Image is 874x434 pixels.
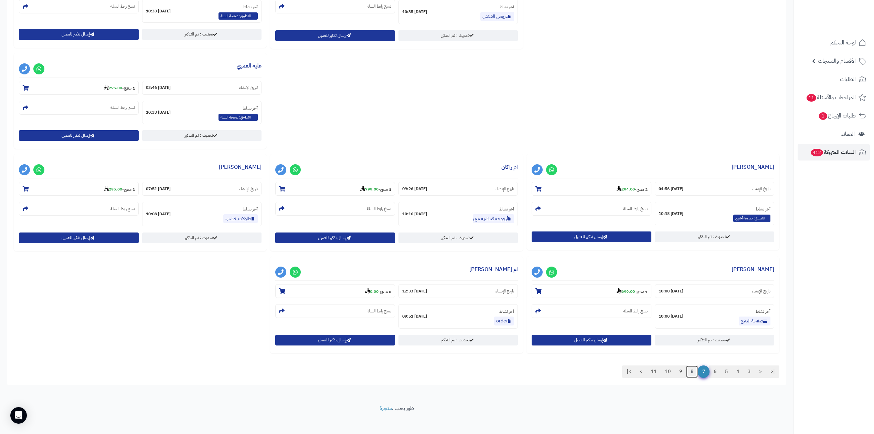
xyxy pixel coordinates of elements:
a: متجرة [380,404,392,412]
section: 2 منتج-294.00 [532,182,651,196]
span: الطلبات [840,74,856,84]
a: طلبات الإرجاع1 [798,107,870,124]
button: إرسال تذكير للعميل [19,130,138,141]
strong: 699.00 [617,288,635,294]
strong: [DATE] 10:00 [659,288,683,294]
a: 8 [686,365,698,378]
small: تاريخ الإنشاء [752,186,770,192]
a: ام [PERSON_NAME] [469,265,518,273]
section: نسخ رابط السلة [275,202,395,216]
strong: [DATE] 10:08 [146,211,171,217]
small: تاريخ الإنشاء [495,288,514,294]
small: تاريخ الإنشاء [239,85,258,91]
section: نسخ رابط السلة [532,202,651,216]
a: تحديث : تم التذكير [398,335,518,345]
small: - [104,84,135,91]
section: 0 منتج-0.00 [275,284,395,298]
small: آخر نشاط [499,4,514,10]
strong: [DATE] 10:00 [659,313,683,319]
strong: [DATE] 03:46 [146,85,171,91]
a: [PERSON_NAME] [219,163,262,171]
a: 3 [743,365,755,378]
small: نسخ رابط السلة [367,206,391,212]
strong: 294.00 [617,186,635,192]
button: إرسال تذكير للعميل [532,231,651,242]
small: نسخ رابط السلة [367,3,391,9]
a: > [635,365,647,378]
a: طاولات خشب [223,214,258,223]
small: - [360,186,391,193]
span: لوحة التحكم [830,38,856,48]
strong: [DATE] 10:16 [402,211,427,217]
a: < [755,365,766,378]
a: >| [622,365,636,378]
a: 10 [661,365,675,378]
small: آخر نشاط [243,206,258,212]
strong: 799.00 [360,186,379,192]
section: 1 منتج-799.00 [275,182,395,196]
img: logo-2.png [827,7,867,21]
a: تحديث : تم التذكير [655,335,774,345]
a: تحديث : تم التذكير [142,29,262,40]
button: إرسال تذكير للعميل [275,232,395,243]
a: order [494,317,514,325]
button: إرسال تذكير للعميل [19,232,138,243]
a: عليه العمري [237,62,262,70]
a: المراجعات والأسئلة11 [798,89,870,106]
span: الأقسام والمنتجات [818,56,856,66]
a: العملاء [798,126,870,142]
strong: 2 منتج [637,186,648,192]
section: 1 منتج-699.00 [532,284,651,298]
small: - [617,186,648,193]
a: 11 [647,365,661,378]
span: التطبيق: صفحة أخرى [733,215,770,222]
a: الطلبات [798,71,870,87]
a: أرجوحة قماشية مع وسائد أسود [473,214,514,223]
a: صفحة الدفع [739,317,770,325]
strong: [DATE] 10:33 [146,8,171,14]
strong: [DATE] 09:26 [402,186,427,192]
span: 7 [697,365,710,378]
a: تحديث : تم التذكير [398,30,518,41]
small: آخر نشاط [756,206,770,212]
a: 4 [732,365,744,378]
button: إرسال تذكير للعميل [532,335,651,345]
small: تاريخ الإنشاء [752,288,770,294]
a: |< [766,365,779,378]
span: السلات المتروكة [810,147,856,157]
strong: 0.00 [365,288,379,294]
a: ام راكان [501,163,518,171]
strong: [DATE] 09:51 [402,313,427,319]
section: نسخ رابط السلة [19,101,138,115]
small: آخر نشاط [243,105,258,111]
a: تحديث : تم التذكير [655,231,774,242]
strong: 0 منتج [380,288,391,294]
small: - [104,186,135,193]
strong: [DATE] 10:18 [659,211,683,217]
button: إرسال تذكير للعميل [19,29,138,40]
section: 1 منتج-295.00 [19,182,138,196]
small: آخر نشاط [499,206,514,212]
small: نسخ رابط السلة [110,3,135,9]
strong: [DATE] 12:33 [402,288,427,294]
strong: [DATE] 04:56 [659,186,683,192]
a: [PERSON_NAME] [732,163,774,171]
span: التطبيق: صفحة السلة [218,114,258,121]
small: نسخ رابط السلة [110,105,135,111]
strong: [DATE] 07:51 [146,186,171,192]
div: Open Intercom Messenger [10,407,27,424]
span: العملاء [841,129,855,139]
small: نسخ رابط السلة [623,308,648,314]
a: عروض الفلاش [480,12,514,21]
small: تاريخ الإنشاء [239,186,258,192]
small: آخر نشاط [756,308,770,314]
small: نسخ رابط السلة [367,308,391,314]
a: السلات المتروكة412 [798,144,870,161]
button: إرسال تذكير للعميل [275,335,395,345]
span: 1 [819,112,828,120]
a: تحديث : تم التذكير [142,232,262,243]
strong: 295.00 [104,186,122,192]
small: نسخ رابط السلة [110,206,135,212]
small: تاريخ الإنشاء [495,186,514,192]
strong: [DATE] 10:35 [402,9,427,15]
